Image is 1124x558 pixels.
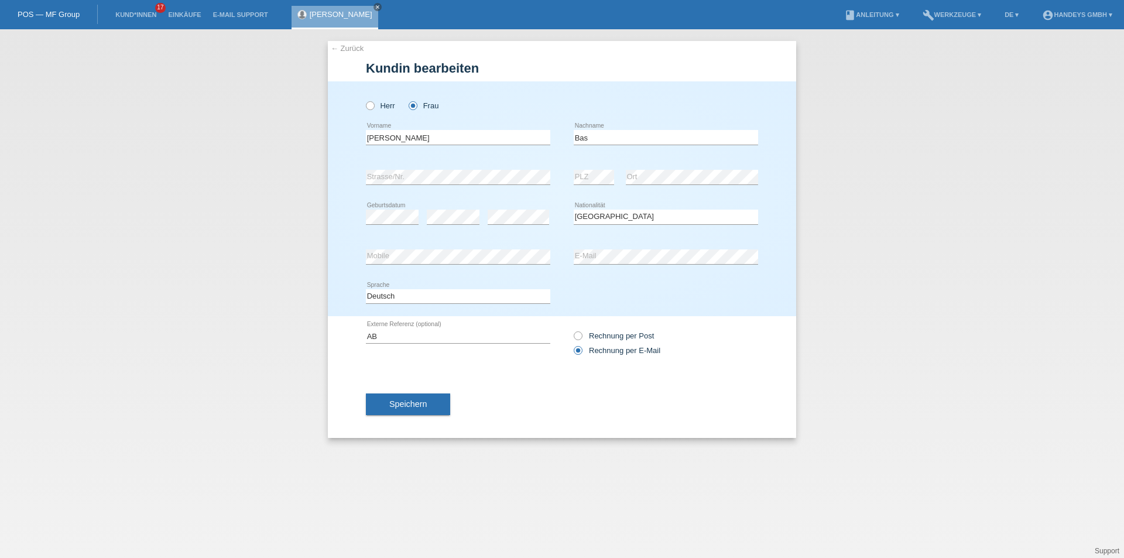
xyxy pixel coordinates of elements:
[917,11,988,18] a: buildWerkzeuge ▾
[207,11,274,18] a: E-Mail Support
[574,331,581,346] input: Rechnung per Post
[1042,9,1054,21] i: account_circle
[375,4,381,10] i: close
[838,11,904,18] a: bookAnleitung ▾
[366,61,758,76] h1: Kundin bearbeiten
[310,10,372,19] a: [PERSON_NAME]
[999,11,1024,18] a: DE ▾
[18,10,80,19] a: POS — MF Group
[389,399,427,409] span: Speichern
[923,9,934,21] i: build
[366,101,395,110] label: Herr
[1036,11,1118,18] a: account_circleHandeys GmbH ▾
[409,101,416,109] input: Frau
[366,393,450,416] button: Speichern
[109,11,162,18] a: Kund*innen
[574,346,660,355] label: Rechnung per E-Mail
[331,44,364,53] a: ← Zurück
[409,101,438,110] label: Frau
[155,3,166,13] span: 17
[366,101,373,109] input: Herr
[844,9,856,21] i: book
[574,346,581,361] input: Rechnung per E-Mail
[1095,547,1119,555] a: Support
[574,331,654,340] label: Rechnung per Post
[162,11,207,18] a: Einkäufe
[373,3,382,11] a: close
